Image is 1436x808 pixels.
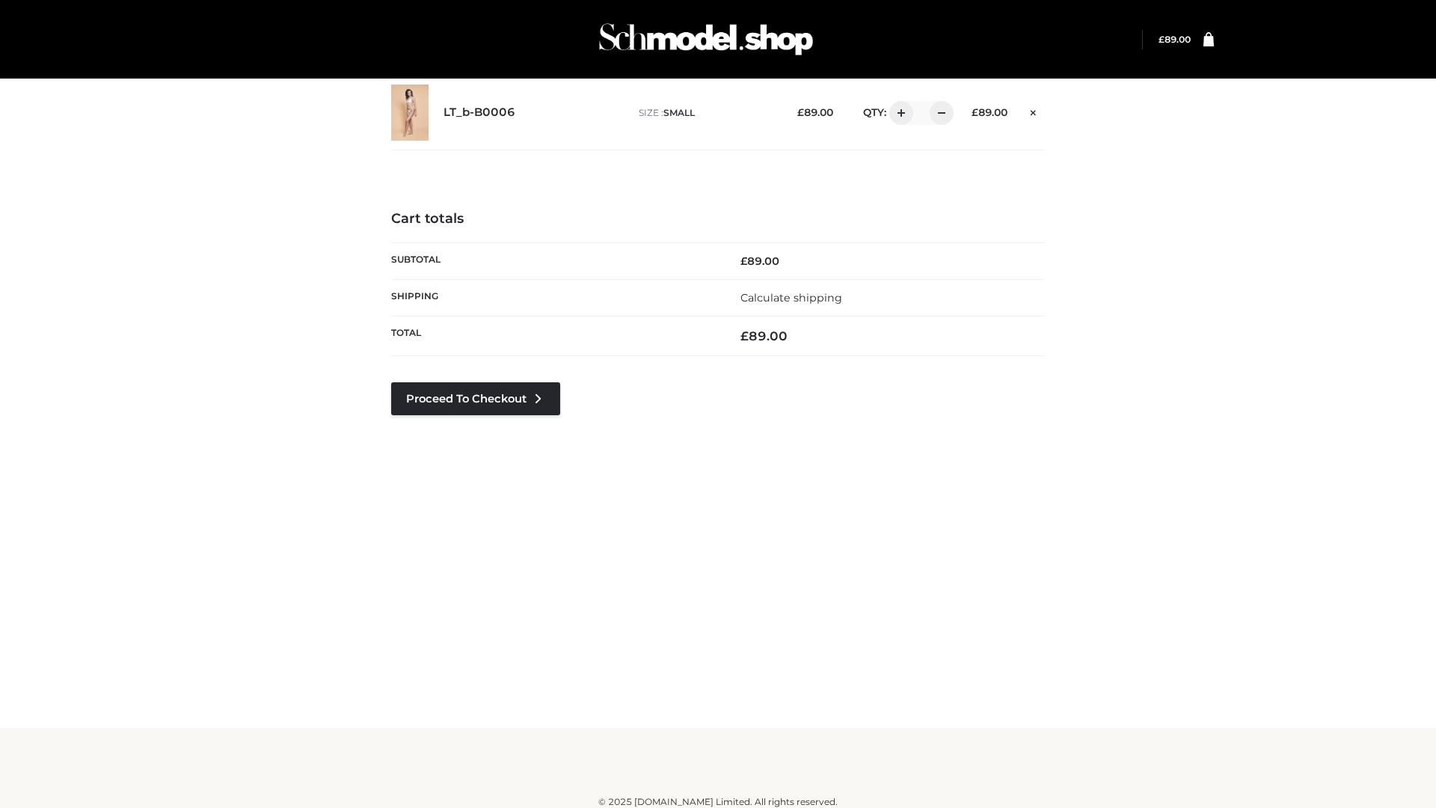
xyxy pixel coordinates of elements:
bdi: 89.00 [740,328,788,343]
a: Proceed to Checkout [391,382,560,415]
span: SMALL [663,107,695,118]
a: LT_b-B0006 [444,105,515,120]
p: size : [639,106,774,120]
span: £ [797,106,804,118]
bdi: 89.00 [1159,34,1191,45]
span: £ [740,254,747,268]
bdi: 89.00 [797,106,833,118]
div: QTY: [848,101,948,125]
bdi: 89.00 [972,106,1007,118]
th: Total [391,316,718,356]
bdi: 89.00 [740,254,779,268]
img: Schmodel Admin 964 [594,10,818,69]
a: £89.00 [1159,34,1191,45]
th: Subtotal [391,242,718,279]
th: Shipping [391,279,718,316]
a: Remove this item [1022,101,1045,120]
img: LT_b-B0006 - SMALL [391,85,429,141]
span: £ [740,328,749,343]
span: £ [972,106,978,118]
span: £ [1159,34,1165,45]
h4: Cart totals [391,211,1045,227]
a: Calculate shipping [740,291,842,304]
